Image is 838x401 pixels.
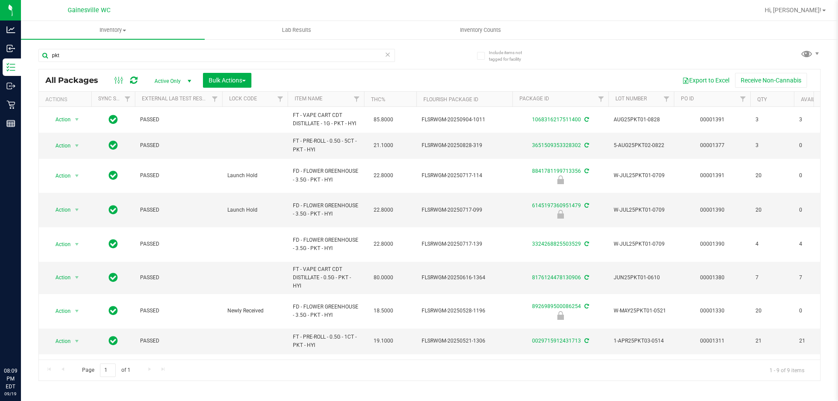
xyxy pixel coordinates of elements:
[140,240,217,248] span: PASSED
[21,26,205,34] span: Inventory
[98,96,132,102] a: Sync Status
[68,7,110,14] span: Gainesville WC
[293,265,359,291] span: FT - VAPE CART CDT DISTILLATE - 0.5G - PKT - HYI
[532,303,581,309] a: 8926989500086254
[109,335,118,347] span: In Sync
[756,337,789,345] span: 21
[7,82,15,90] inline-svg: Outbound
[203,73,251,88] button: Bulk Actions
[614,307,669,315] span: W-MAY25PKT01-0521
[369,305,398,317] span: 18.5000
[735,73,807,88] button: Receive Non-Cannabis
[208,92,222,106] a: Filter
[72,140,82,152] span: select
[109,238,118,250] span: In Sync
[756,206,789,214] span: 20
[72,238,82,250] span: select
[385,49,391,60] span: Clear
[756,307,789,315] span: 20
[38,49,395,62] input: Search Package ID, Item Name, SKU, Lot or Part Number...
[270,26,323,34] span: Lab Results
[48,305,71,317] span: Action
[614,337,669,345] span: 1-APR25PKT03-0514
[532,117,581,123] a: 1068316217511400
[109,113,118,126] span: In Sync
[388,21,572,39] a: Inventory Counts
[140,337,217,345] span: PASSED
[371,96,385,103] a: THC%
[519,96,549,102] a: Package ID
[293,333,359,350] span: FT - PRE-ROLL - 0.5G - 1CT - PKT - HYI
[227,307,282,315] span: Newly Received
[799,206,832,214] span: 0
[422,206,507,214] span: FLSRWGM-20250717-099
[615,96,647,102] a: Lot Number
[369,335,398,347] span: 19.1000
[26,330,36,340] iframe: Resource center unread badge
[614,274,669,282] span: JUN25PKT01-0610
[140,141,217,150] span: PASSED
[21,21,205,39] a: Inventory
[614,206,669,214] span: W-JUL25PKT01-0709
[511,175,610,184] div: Launch Hold
[72,305,82,317] span: select
[7,44,15,53] inline-svg: Inbound
[45,96,88,103] div: Actions
[659,92,674,106] a: Filter
[583,338,589,344] span: Sync from Compliance System
[594,92,608,106] a: Filter
[532,241,581,247] a: 3324268825503529
[293,358,359,383] span: FT - VAPE CART CDT DISTILLATE - 0.5G - PKT - HYI
[72,204,82,216] span: select
[7,63,15,72] inline-svg: Inventory
[799,307,832,315] span: 0
[227,171,282,180] span: Launch Hold
[7,100,15,109] inline-svg: Retail
[369,169,398,182] span: 22.8000
[700,117,725,123] a: 00001391
[369,204,398,216] span: 22.8000
[293,236,359,253] span: FD - FLOWER GREENHOUSE - 3.5G - PKT - HYI
[7,25,15,34] inline-svg: Analytics
[511,210,610,219] div: Launch Hold
[120,92,135,106] a: Filter
[532,168,581,174] a: 8841781199713356
[369,271,398,284] span: 80.0000
[293,111,359,128] span: FT - VAPE CART CDT DISTILLATE - 1G - PKT - HYI
[140,171,217,180] span: PASSED
[209,77,246,84] span: Bulk Actions
[700,172,725,178] a: 00001391
[48,238,71,250] span: Action
[75,363,137,377] span: Page of 1
[423,96,478,103] a: Flourish Package ID
[799,240,832,248] span: 4
[48,170,71,182] span: Action
[583,241,589,247] span: Sync from Compliance System
[422,337,507,345] span: FLSRWGM-20250521-1306
[799,274,832,282] span: 7
[736,92,750,106] a: Filter
[293,137,359,154] span: FT - PRE-ROLL - 0.5G - 5CT - PKT - HYI
[293,167,359,184] span: FD - FLOWER GREENHOUSE - 3.5G - PKT - HYI
[295,96,323,102] a: Item Name
[532,142,581,148] a: 3651509353328302
[293,303,359,319] span: FD - FLOWER GREENHOUSE - 3.5G - PKT - HYI
[700,142,725,148] a: 00001377
[109,139,118,151] span: In Sync
[140,116,217,124] span: PASSED
[4,367,17,391] p: 08:09 PM EDT
[756,141,789,150] span: 3
[799,171,832,180] span: 0
[48,335,71,347] span: Action
[757,96,767,103] a: Qty
[48,113,71,126] span: Action
[227,206,282,214] span: Launch Hold
[489,49,532,62] span: Include items not tagged for facility
[48,140,71,152] span: Action
[9,331,35,357] iframe: Resource center
[140,274,217,282] span: PASSED
[100,363,116,377] input: 1
[369,238,398,250] span: 22.8000
[614,171,669,180] span: W-JUL25PKT01-0709
[700,207,725,213] a: 00001390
